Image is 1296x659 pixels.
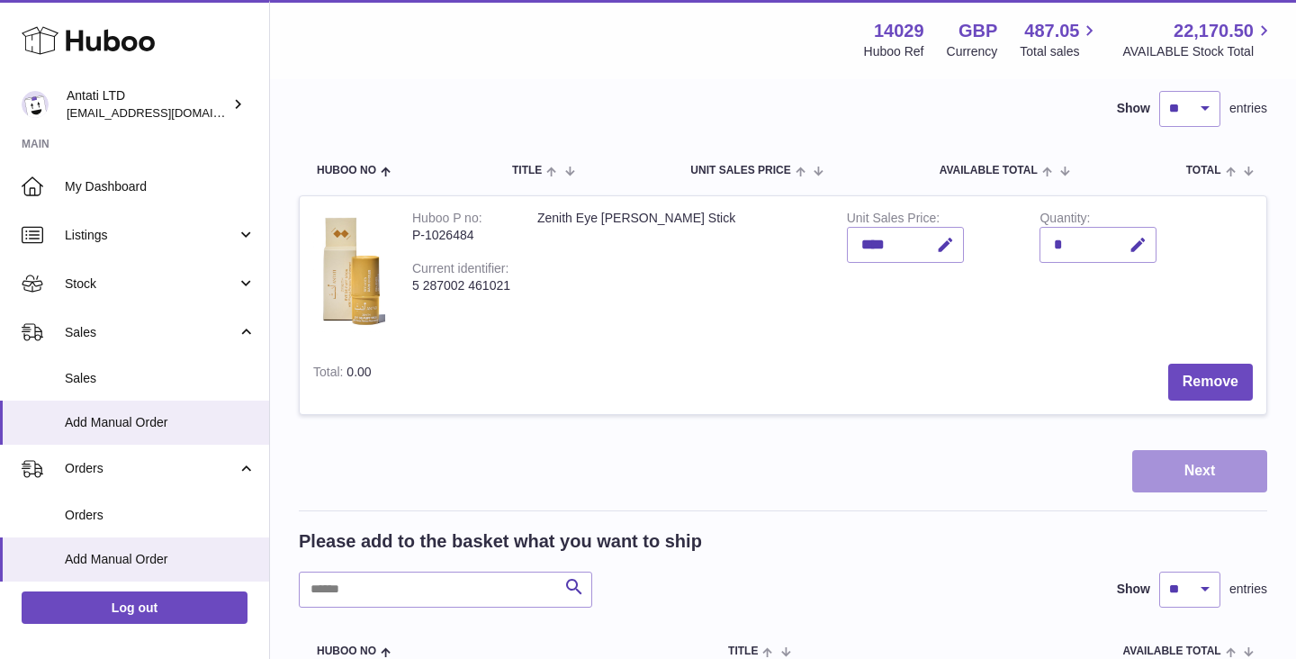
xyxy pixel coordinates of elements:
a: 22,170.50 AVAILABLE Stock Total [1122,19,1274,60]
strong: GBP [958,19,997,43]
label: Quantity [1039,211,1090,230]
h2: Please add to the basket what you want to ship [299,529,702,554]
label: Show [1117,581,1150,598]
span: entries [1229,100,1267,117]
span: AVAILABLE Total [1123,645,1221,657]
div: 5 287002 461021 [412,277,510,294]
span: [EMAIL_ADDRESS][DOMAIN_NAME] [67,105,265,120]
span: Title [512,165,542,176]
span: AVAILABLE Stock Total [1122,43,1274,60]
button: Next [1132,450,1267,492]
span: Listings [65,227,237,244]
span: 487.05 [1024,19,1079,43]
a: Log out [22,591,247,624]
span: Total sales [1020,43,1100,60]
div: P-1026484 [412,227,510,244]
div: Huboo Ref [864,43,924,60]
span: Huboo no [317,165,376,176]
label: Unit Sales Price [847,211,940,230]
td: Zenith Eye [PERSON_NAME] Stick [524,196,833,351]
span: Add Manual Order [65,551,256,568]
span: Orders [65,460,237,477]
div: Antati LTD [67,87,229,122]
div: Current identifier [412,261,508,280]
span: Huboo no [317,645,376,657]
button: Remove [1168,364,1253,401]
img: toufic@antatiskin.com [22,91,49,118]
span: Unit Sales Price [690,165,790,176]
span: Orders [65,507,256,524]
a: 487.05 Total sales [1020,19,1100,60]
span: AVAILABLE Total [940,165,1038,176]
span: Sales [65,324,237,341]
span: 0.00 [346,365,371,379]
span: Title [728,645,758,657]
div: Huboo P no [412,211,482,230]
span: Total [1186,165,1221,176]
span: 22,170.50 [1174,19,1254,43]
label: Show [1117,100,1150,117]
img: Zenith Eye De-Puffer Stick [313,210,385,333]
span: entries [1229,581,1267,598]
strong: 14029 [874,19,924,43]
div: Currency [947,43,998,60]
label: Total [313,365,346,384]
span: My Dashboard [65,178,256,195]
span: Add Manual Order [65,414,256,431]
span: Stock [65,275,237,293]
span: Sales [65,370,256,387]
